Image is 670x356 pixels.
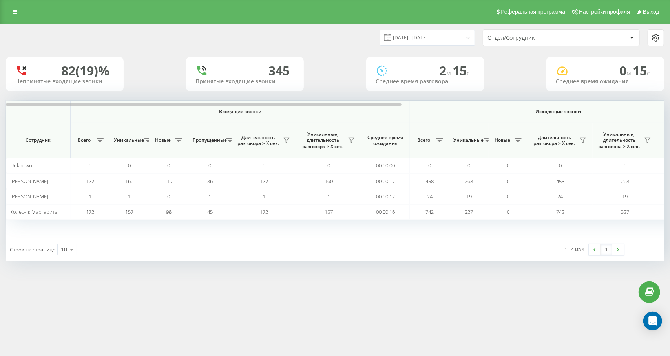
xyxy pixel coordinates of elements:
[89,193,92,200] span: 1
[621,208,629,215] span: 327
[168,193,170,200] span: 0
[643,9,659,15] span: Выход
[367,134,404,147] span: Среднее время ожидания
[426,208,434,215] span: 742
[327,162,330,169] span: 0
[260,178,268,185] span: 172
[209,193,212,200] span: 1
[556,208,564,215] span: 742
[10,178,48,185] span: [PERSON_NAME]
[10,162,32,169] span: Unknown
[427,193,433,200] span: 24
[126,208,134,215] span: 157
[195,78,294,85] div: Принятые входящие звонки
[209,162,212,169] span: 0
[559,162,562,169] span: 0
[91,108,389,115] span: Входящие звонки
[165,178,173,185] span: 117
[507,193,510,200] span: 0
[361,204,410,220] td: 00:00:16
[621,178,629,185] span: 268
[565,245,585,253] div: 1 - 4 из 4
[376,78,475,85] div: Среднее время разговора
[465,208,473,215] span: 327
[361,158,410,173] td: 00:00:00
[493,137,512,143] span: Новые
[361,189,410,204] td: 00:00:12
[263,162,265,169] span: 0
[633,62,650,79] span: 15
[260,208,268,215] span: 172
[207,178,213,185] span: 36
[624,162,626,169] span: 0
[128,162,131,169] span: 0
[453,137,482,143] span: Уникальные
[429,162,431,169] span: 0
[10,208,58,215] span: Колєснік Маргарита
[327,193,330,200] span: 1
[446,69,453,77] span: м
[361,173,410,189] td: 00:00:17
[325,208,333,215] span: 157
[507,178,510,185] span: 0
[467,69,470,77] span: c
[556,178,564,185] span: 458
[597,131,642,150] span: Уникальные, длительность разговора > Х сек.
[579,9,630,15] span: Настройки профиля
[75,137,94,143] span: Всего
[86,208,95,215] span: 172
[453,62,470,79] span: 15
[619,62,633,79] span: 0
[61,63,110,78] div: 82 (19)%
[114,137,142,143] span: Уникальные
[556,78,655,85] div: Среднее время ожидания
[532,134,577,147] span: Длительность разговора > Х сек.
[507,162,510,169] span: 0
[13,137,64,143] span: Сотрудник
[643,312,662,330] div: Open Intercom Messenger
[236,134,281,147] span: Длительность разговора > Х сек.
[439,62,453,79] span: 2
[168,162,170,169] span: 0
[468,162,471,169] span: 0
[153,137,173,143] span: Новые
[501,9,565,15] span: Реферальная программа
[626,69,633,77] span: м
[263,193,265,200] span: 1
[10,246,55,253] span: Строк на странице
[15,78,114,85] div: Непринятые входящие звонки
[89,162,92,169] span: 0
[166,208,172,215] span: 98
[601,244,612,255] a: 1
[128,193,131,200] span: 1
[61,246,67,253] div: 10
[414,137,434,143] span: Всего
[10,193,48,200] span: [PERSON_NAME]
[192,137,224,143] span: Пропущенные
[465,178,473,185] span: 268
[647,69,650,77] span: c
[623,193,628,200] span: 19
[207,208,213,215] span: 45
[300,131,345,150] span: Уникальные, длительность разговора > Х сек.
[126,178,134,185] span: 160
[268,63,290,78] div: 345
[507,208,510,215] span: 0
[325,178,333,185] span: 160
[466,193,472,200] span: 19
[86,178,95,185] span: 172
[558,193,563,200] span: 24
[487,35,581,41] div: Отдел/Сотрудник
[426,178,434,185] span: 458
